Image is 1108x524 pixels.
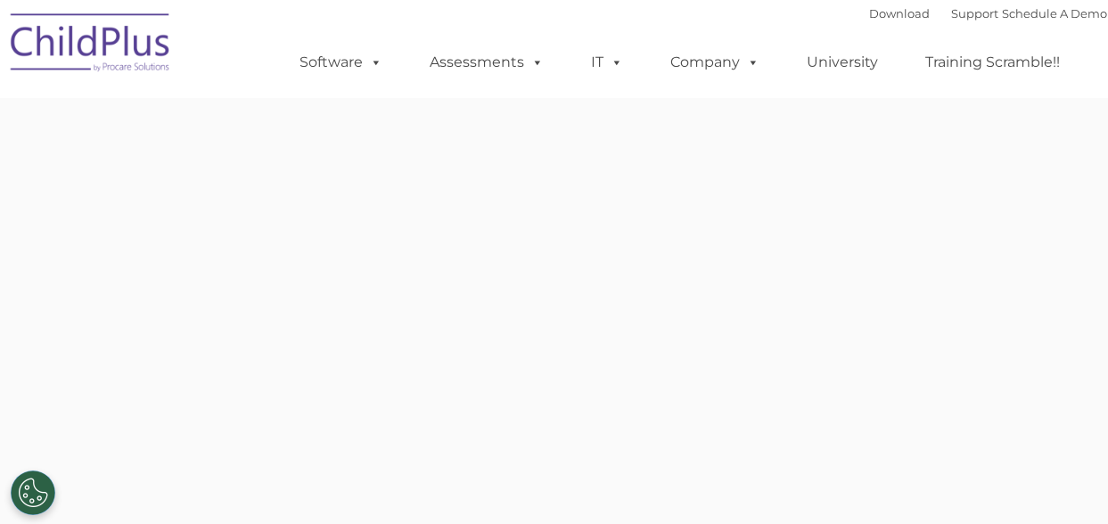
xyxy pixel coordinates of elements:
button: Cookies Settings [11,471,55,515]
a: IT [573,45,641,80]
img: ChildPlus by Procare Solutions [2,1,180,90]
a: Support [951,6,998,20]
a: Assessments [412,45,562,80]
a: Schedule A Demo [1002,6,1107,20]
a: Download [869,6,930,20]
a: University [789,45,896,80]
font: | [869,6,1107,20]
a: Software [282,45,400,80]
a: Training Scramble!! [907,45,1078,80]
a: Company [652,45,777,80]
